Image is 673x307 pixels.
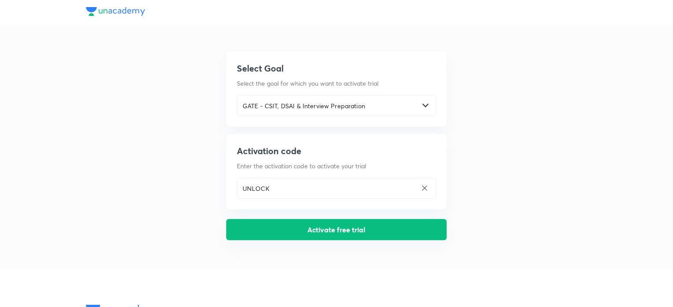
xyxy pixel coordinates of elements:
a: Unacademy [86,7,145,18]
p: Select the goal for which you want to activate trial [237,79,436,88]
input: Select goal [237,97,419,115]
h5: Activation code [237,144,436,158]
p: Enter the activation code to activate your trial [237,161,436,171]
img: - [422,102,429,109]
img: Unacademy [86,7,145,16]
h5: Select Goal [237,62,436,75]
button: Activate free trial [226,219,447,240]
input: Enter activation code [237,179,417,197]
